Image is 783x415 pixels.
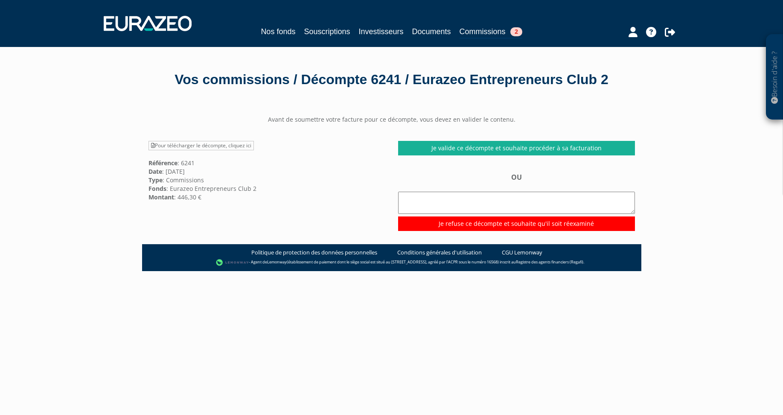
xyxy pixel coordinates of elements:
strong: Référence [148,159,178,167]
p: Besoin d'aide ? [770,39,780,116]
a: Documents [412,26,451,38]
center: Avant de soumettre votre facture pour ce décompte, vous devez en valider le contenu. [142,115,641,124]
a: Souscriptions [304,26,350,38]
div: - Agent de (établissement de paiement dont le siège social est situé au [STREET_ADDRESS], agréé p... [151,258,633,267]
strong: Type [148,176,163,184]
a: Commissions2 [460,26,522,39]
div: : 6241 : [DATE] : Commissions : Eurazeo Entrepreneurs Club 2 : 446,30 € [142,141,392,202]
img: 1732889491-logotype_eurazeo_blanc_rvb.png [104,16,192,31]
strong: Date [148,167,162,175]
img: logo-lemonway.png [216,258,249,267]
span: 2 [510,27,522,36]
div: OU [398,172,635,231]
a: Lemonway [267,259,287,265]
a: Investisseurs [358,26,403,38]
a: Je valide ce décompte et souhaite procéder à sa facturation [398,141,635,155]
strong: Fonds [148,184,166,193]
input: Je refuse ce décompte et souhaite qu'il soit réexaminé [398,216,635,231]
a: CGU Lemonway [502,248,542,257]
a: Pour télécharger le décompte, cliquez ici [148,141,254,150]
strong: Montant [148,193,174,201]
a: Nos fonds [261,26,295,38]
a: Politique de protection des données personnelles [251,248,377,257]
a: Registre des agents financiers (Regafi) [516,259,583,265]
a: Conditions générales d'utilisation [397,248,482,257]
div: Vos commissions / Décompte 6241 / Eurazeo Entrepreneurs Club 2 [148,70,635,90]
